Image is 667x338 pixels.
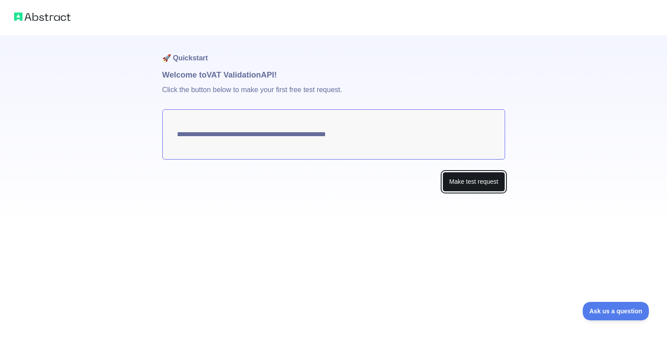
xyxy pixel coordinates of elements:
[583,302,649,320] iframe: Toggle Customer Support
[162,81,505,109] p: Click the button below to make your first free test request.
[162,35,505,69] h1: 🚀 Quickstart
[442,172,505,192] button: Make test request
[14,11,71,23] img: Abstract logo
[162,69,505,81] h1: Welcome to VAT Validation API!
